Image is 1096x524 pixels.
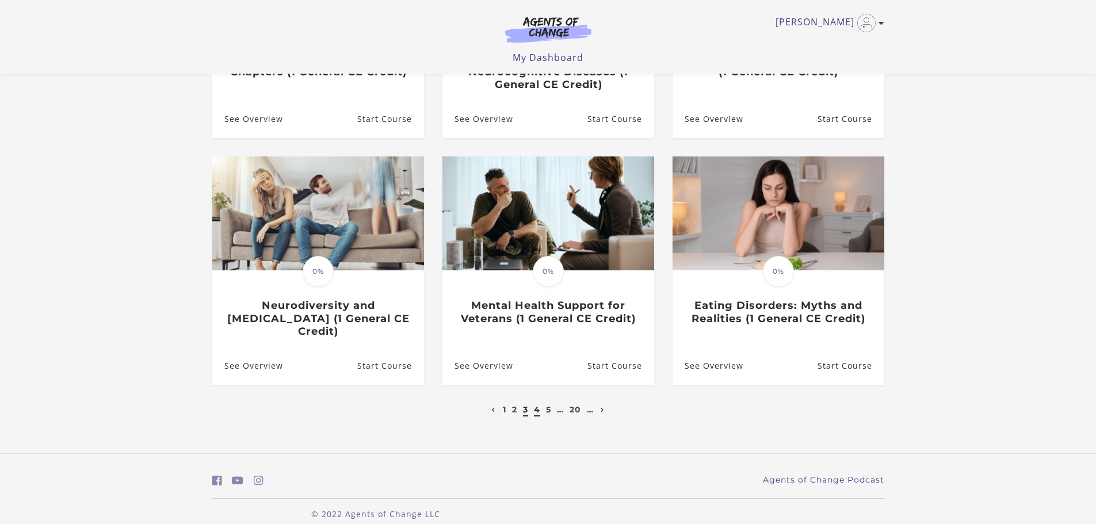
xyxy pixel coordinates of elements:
[513,51,583,64] a: My Dashboard
[587,101,654,138] a: The Aging Process and Neurocognitive Diseases (1 General CE Credit): Resume Course
[493,16,604,43] img: Agents of Change Logo
[817,347,884,384] a: Eating Disorders: Myths and Realities (1 General CE Credit): Resume Course
[817,101,884,138] a: School Avoidance and Refusal (1 General CE Credit): Resume Course
[685,299,872,325] h3: Eating Disorders: Myths and Realities (1 General CE Credit)
[673,101,743,138] a: School Avoidance and Refusal (1 General CE Credit): See Overview
[254,472,264,489] a: https://www.instagram.com/agentsofchangeprep/ (Open in a new window)
[512,404,517,415] a: 2
[232,475,243,486] i: https://www.youtube.com/c/AgentsofChangeTestPrepbyMeaganMitchell (Open in a new window)
[224,299,411,338] h3: Neurodiversity and [MEDICAL_DATA] (1 General CE Credit)
[357,101,423,138] a: Dementia: The Book and Its Chapters (1 General CE Credit): Resume Course
[212,101,283,138] a: Dementia: The Book and Its Chapters (1 General CE Credit): See Overview
[776,14,879,32] a: Toggle menu
[212,508,539,520] p: © 2022 Agents of Change LLC
[557,404,564,415] a: …
[232,472,243,489] a: https://www.youtube.com/c/AgentsofChangeTestPrepbyMeaganMitchell (Open in a new window)
[570,404,581,415] a: 20
[357,347,423,384] a: Neurodiversity and ADHD (1 General CE Credit): Resume Course
[763,256,794,287] span: 0%
[587,347,654,384] a: Mental Health Support for Veterans (1 General CE Credit): Resume Course
[503,404,506,415] a: 1
[212,347,283,384] a: Neurodiversity and ADHD (1 General CE Credit): See Overview
[442,347,513,384] a: Mental Health Support for Veterans (1 General CE Credit): See Overview
[455,299,641,325] h3: Mental Health Support for Veterans (1 General CE Credit)
[212,472,222,489] a: https://www.facebook.com/groups/aswbtestprep (Open in a new window)
[212,475,222,486] i: https://www.facebook.com/groups/aswbtestprep (Open in a new window)
[546,404,551,415] a: 5
[673,347,743,384] a: Eating Disorders: Myths and Realities (1 General CE Credit): See Overview
[254,475,264,486] i: https://www.instagram.com/agentsofchangeprep/ (Open in a new window)
[598,404,608,415] a: Next page
[587,404,594,415] a: …
[523,404,528,415] a: 3
[303,256,334,287] span: 0%
[763,474,884,486] a: Agents of Change Podcast
[533,256,564,287] span: 0%
[534,404,540,415] a: 4
[488,404,498,415] a: Previous page
[442,101,513,138] a: The Aging Process and Neurocognitive Diseases (1 General CE Credit): See Overview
